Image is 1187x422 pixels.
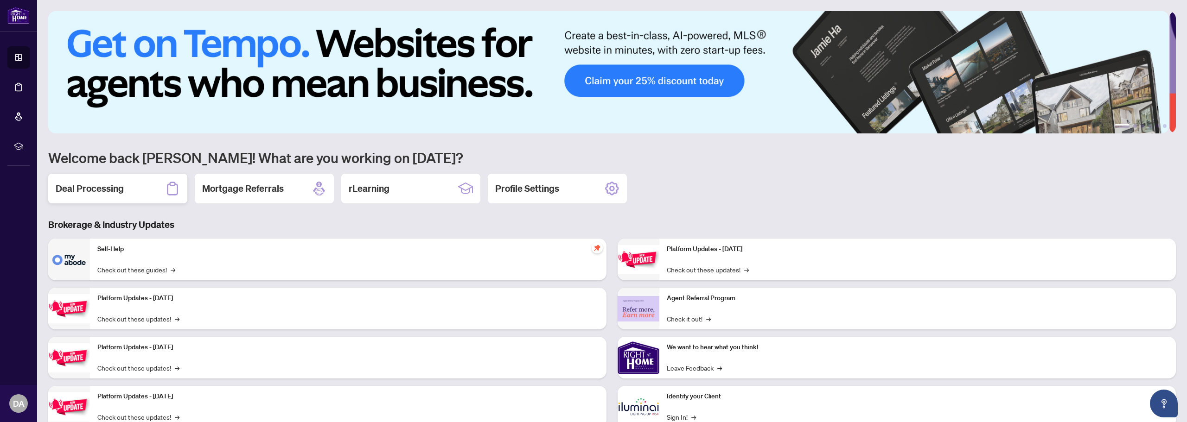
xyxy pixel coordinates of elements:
h2: Mortgage Referrals [202,182,284,195]
button: Open asap [1150,390,1178,417]
span: → [691,412,696,422]
img: We want to hear what you think! [618,337,659,378]
img: Self-Help [48,239,90,280]
img: Slide 0 [48,11,1169,133]
span: → [717,363,722,373]
img: logo [7,7,30,24]
p: Platform Updates - [DATE] [97,391,599,402]
p: Agent Referral Program [667,293,1168,303]
p: We want to hear what you think! [667,342,1168,353]
button: 3 [1141,124,1144,128]
a: Check out these guides!→ [97,265,175,275]
a: Check out these updates!→ [97,314,179,324]
img: Platform Updates - July 21, 2025 [48,343,90,372]
span: → [171,265,175,275]
img: Platform Updates - September 16, 2025 [48,294,90,323]
img: Platform Updates - July 8, 2025 [48,392,90,422]
span: DA [13,397,25,410]
span: → [706,314,711,324]
button: 6 [1163,124,1167,128]
p: Identify your Client [667,391,1168,402]
h1: Welcome back [PERSON_NAME]! What are you working on [DATE]? [48,149,1176,166]
h2: Profile Settings [495,182,559,195]
p: Platform Updates - [DATE] [97,342,599,353]
h2: rLearning [349,182,389,195]
h3: Brokerage & Industry Updates [48,218,1176,231]
p: Platform Updates - [DATE] [667,244,1168,254]
img: Platform Updates - June 23, 2025 [618,245,659,274]
a: Check out these updates!→ [97,363,179,373]
img: Agent Referral Program [618,296,659,321]
button: 4 [1148,124,1152,128]
p: Self-Help [97,244,599,254]
span: → [175,412,179,422]
a: Check out these updates!→ [97,412,179,422]
span: → [744,265,749,275]
span: pushpin [592,242,603,253]
a: Check it out!→ [667,314,711,324]
span: → [175,363,179,373]
a: Leave Feedback→ [667,363,722,373]
button: 2 [1133,124,1137,128]
span: → [175,314,179,324]
button: 1 [1115,124,1130,128]
button: 5 [1155,124,1159,128]
h2: Deal Processing [56,182,124,195]
a: Sign In!→ [667,412,696,422]
p: Platform Updates - [DATE] [97,293,599,303]
a: Check out these updates!→ [667,265,749,275]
